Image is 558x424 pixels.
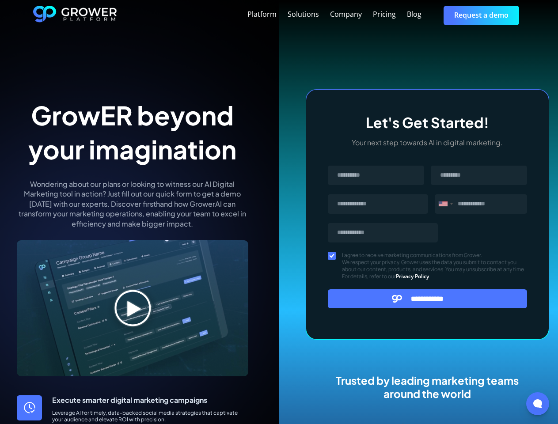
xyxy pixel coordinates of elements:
[435,195,456,213] div: United States: +1
[33,6,117,25] a: home
[52,409,248,423] div: Leverage AI for timely, data-backed social media strategies that captivate your audience and elev...
[330,10,362,19] div: Company
[247,10,277,19] div: Platform
[328,166,528,308] form: Message
[373,10,396,19] div: Pricing
[330,9,362,20] a: Company
[52,395,248,405] p: Execute smarter digital marketing campaigns
[288,9,319,20] a: Solutions
[328,138,528,148] p: Your next step towards AI in digital marketing.
[444,6,519,25] a: Request a demo
[17,98,248,166] h1: GrowER beyond your imagination
[396,273,429,280] a: Privacy Policy
[328,114,528,131] h3: Let's Get Started!
[288,10,319,19] div: Solutions
[17,179,248,229] p: Wondering about our plans or looking to witness our AI Digital Marketing tool in action? Just fil...
[247,9,277,20] a: Platform
[373,9,396,20] a: Pricing
[342,252,528,280] span: I agree to receive marketing communications from Grower. We respect your privacy. Grower uses the...
[407,10,421,19] div: Blog
[17,240,248,376] img: digital marketing tools
[325,374,530,400] h2: Trusted by leading marketing teams around the world
[407,9,421,20] a: Blog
